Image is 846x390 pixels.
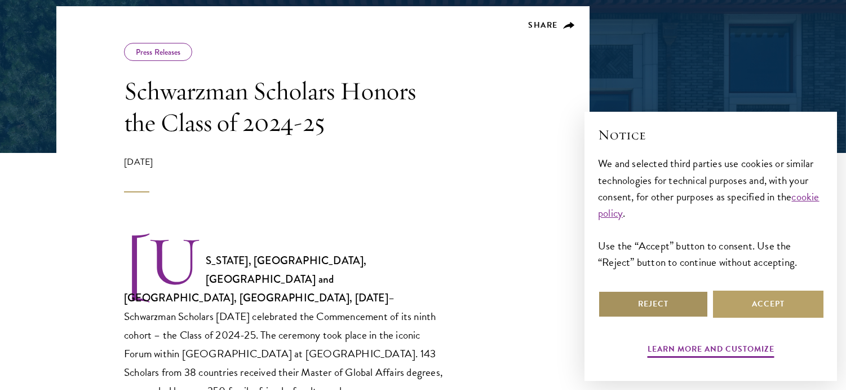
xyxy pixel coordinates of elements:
button: Accept [713,291,823,318]
strong: [US_STATE], [GEOGRAPHIC_DATA], [GEOGRAPHIC_DATA] and [GEOGRAPHIC_DATA], [GEOGRAPHIC_DATA], [DATE] [124,253,388,305]
a: Press Releases [136,46,180,58]
button: Reject [598,291,708,318]
a: cookie policy [598,189,820,221]
h1: Schwarzman Scholars Honors the Class of 2024-25 [124,75,445,138]
h2: Notice [598,125,823,144]
button: Share [528,20,575,30]
div: We and selected third parties use cookies or similar technologies for technical purposes and, wit... [598,155,823,270]
span: Share [528,19,558,31]
div: [DATE] [124,155,445,192]
button: Learn more and customize [648,342,774,360]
